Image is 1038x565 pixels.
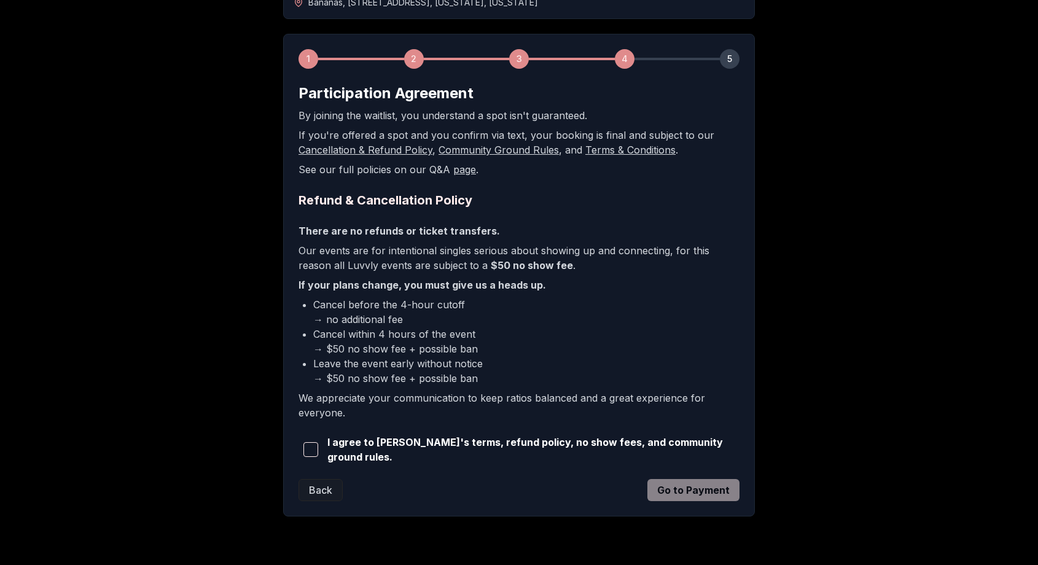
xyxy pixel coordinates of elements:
a: Community Ground Rules [439,144,559,156]
p: We appreciate your communication to keep ratios balanced and a great experience for everyone. [299,391,739,420]
p: See our full policies on our Q&A . [299,162,739,177]
b: $50 no show fee [491,259,573,271]
h2: Participation Agreement [299,84,739,103]
li: Cancel within 4 hours of the event → $50 no show fee + possible ban [313,327,739,356]
button: Back [299,479,343,501]
a: Cancellation & Refund Policy [299,144,432,156]
p: Our events are for intentional singles serious about showing up and connecting, for this reason a... [299,243,739,273]
p: If your plans change, you must give us a heads up. [299,278,739,292]
div: 3 [509,49,529,69]
p: By joining the waitlist, you understand a spot isn't guaranteed. [299,108,739,123]
div: 5 [720,49,739,69]
p: There are no refunds or ticket transfers. [299,224,739,238]
a: Terms & Conditions [585,144,676,156]
p: If you're offered a spot and you confirm via text, your booking is final and subject to our , , a... [299,128,739,157]
div: 1 [299,49,318,69]
div: 4 [615,49,634,69]
a: page [453,163,476,176]
li: Cancel before the 4-hour cutoff → no additional fee [313,297,739,327]
span: I agree to [PERSON_NAME]'s terms, refund policy, no show fees, and community ground rules. [327,435,739,464]
h2: Refund & Cancellation Policy [299,192,739,209]
div: 2 [404,49,424,69]
li: Leave the event early without notice → $50 no show fee + possible ban [313,356,739,386]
